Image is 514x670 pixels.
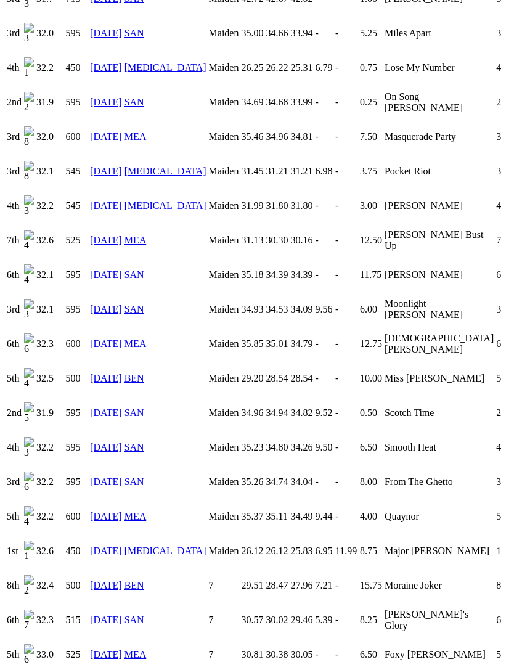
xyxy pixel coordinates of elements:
[36,51,64,84] td: 32.2
[124,649,147,660] a: MEA
[265,396,288,430] td: 34.94
[124,407,144,418] a: SAN
[290,155,313,188] td: 31.21
[314,155,333,188] td: 6.98
[6,120,22,153] td: 3rd
[124,166,206,176] a: [MEDICAL_DATA]
[335,189,358,223] td: -
[36,396,64,430] td: 31.9
[65,189,89,223] td: 545
[384,431,494,464] td: Smooth Heat
[124,131,147,142] a: MEA
[90,304,122,314] a: [DATE]
[314,189,333,223] td: -
[24,575,34,596] img: 2
[124,62,206,73] a: [MEDICAL_DATA]
[359,534,383,568] td: 8.75
[359,431,383,464] td: 6.50
[290,189,313,223] td: 31.80
[90,97,122,107] a: [DATE]
[240,327,264,361] td: 35.85
[359,603,383,637] td: 8.25
[384,155,494,188] td: Pocket Riot
[36,293,64,326] td: 32.1
[65,86,89,119] td: 595
[335,569,358,602] td: -
[208,327,240,361] td: Maiden
[208,86,240,119] td: Maiden
[124,373,144,383] a: BEN
[65,327,89,361] td: 600
[314,465,333,499] td: -
[290,224,313,257] td: 30.16
[208,120,240,153] td: Maiden
[314,603,333,637] td: 5.39
[240,431,264,464] td: 35.23
[384,17,494,50] td: Miles Apart
[335,534,358,568] td: 11.99
[36,189,64,223] td: 32.2
[359,155,383,188] td: 3.75
[335,465,358,499] td: -
[90,269,122,280] a: [DATE]
[265,86,288,119] td: 34.68
[65,500,89,533] td: 600
[208,189,240,223] td: Maiden
[90,166,122,176] a: [DATE]
[124,476,144,487] a: SAN
[314,569,333,602] td: 7.21
[359,396,383,430] td: 0.50
[124,615,144,625] a: SAN
[208,431,240,464] td: Maiden
[208,569,240,602] td: 7
[6,155,22,188] td: 3rd
[359,86,383,119] td: 0.25
[335,224,358,257] td: -
[314,17,333,50] td: -
[208,362,240,395] td: Maiden
[335,431,358,464] td: -
[36,258,64,292] td: 32.1
[335,500,358,533] td: -
[335,396,358,430] td: -
[335,155,358,188] td: -
[90,373,122,383] a: [DATE]
[90,442,122,452] a: [DATE]
[90,580,122,590] a: [DATE]
[265,155,288,188] td: 31.21
[265,569,288,602] td: 28.47
[265,120,288,153] td: 34.96
[359,189,383,223] td: 3.00
[208,17,240,50] td: Maiden
[124,442,144,452] a: SAN
[6,258,22,292] td: 6th
[335,86,358,119] td: -
[240,51,264,84] td: 26.25
[384,534,494,568] td: Major [PERSON_NAME]
[265,224,288,257] td: 30.30
[314,258,333,292] td: -
[124,580,144,590] a: BEN
[65,569,89,602] td: 500
[384,189,494,223] td: [PERSON_NAME]
[290,17,313,50] td: 33.94
[290,396,313,430] td: 34.82
[359,465,383,499] td: 8.00
[36,603,64,637] td: 32.3
[24,126,34,147] img: 8
[65,603,89,637] td: 515
[90,62,122,73] a: [DATE]
[384,224,494,257] td: [PERSON_NAME] Bust Up
[290,603,313,637] td: 29.46
[90,649,122,660] a: [DATE]
[359,120,383,153] td: 7.50
[265,362,288,395] td: 28.54
[90,235,122,245] a: [DATE]
[36,569,64,602] td: 32.4
[6,534,22,568] td: 1st
[24,610,34,631] img: 7
[384,258,494,292] td: [PERSON_NAME]
[124,235,147,245] a: MEA
[240,120,264,153] td: 35.46
[6,327,22,361] td: 6th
